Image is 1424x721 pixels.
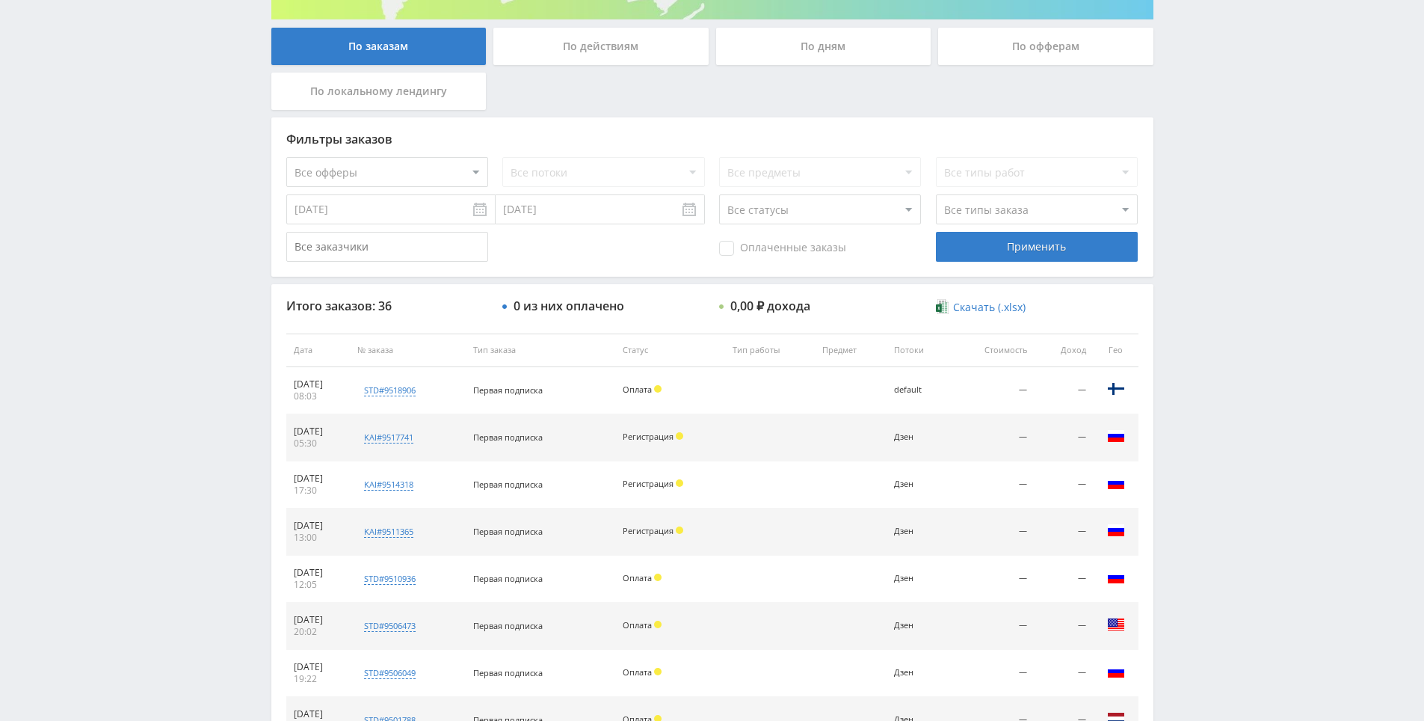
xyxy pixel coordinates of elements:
th: Гео [1094,334,1138,367]
td: — [952,509,1035,556]
div: По действиям [493,28,709,65]
div: Дзен [894,479,944,489]
span: Холд [654,574,662,581]
div: [DATE] [294,661,343,673]
span: Регистрация [623,478,674,489]
div: 13:00 [294,532,343,544]
img: rus.png [1107,427,1125,445]
span: Оплата [623,384,652,395]
img: rus.png [1107,521,1125,539]
div: Применить [936,232,1138,262]
div: kai#9514318 [364,479,413,491]
div: По офферам [938,28,1153,65]
th: № заказа [350,334,466,367]
div: По заказам [271,28,487,65]
span: Холд [654,621,662,628]
td: — [1035,556,1093,603]
span: Холд [654,668,662,675]
div: std#9510936 [364,573,416,585]
span: Холд [654,385,662,393]
div: Дзен [894,668,944,678]
span: Оплата [623,619,652,631]
div: [DATE] [294,567,343,579]
div: default [894,385,944,395]
span: Оплата [623,572,652,583]
div: std#9518906 [364,384,416,396]
span: Первая подписка [473,432,543,443]
span: Первая подписка [473,620,543,631]
span: Регистрация [623,525,674,536]
td: — [1035,603,1093,650]
th: Предмет [815,334,887,367]
div: kai#9517741 [364,432,413,444]
div: По локальному лендингу [271,73,487,110]
th: Потоки [887,334,952,367]
span: Холд [676,432,683,440]
td: — [1035,367,1093,414]
div: [DATE] [294,614,343,626]
input: Все заказчики [286,232,488,262]
td: — [952,414,1035,461]
div: [DATE] [294,378,343,390]
img: fin.png [1107,380,1125,398]
span: Регистрация [623,431,674,442]
img: rus.png [1107,568,1125,586]
td: — [952,603,1035,650]
div: [DATE] [294,520,343,532]
span: Первая подписка [473,479,543,490]
div: 0 из них оплачено [514,299,624,313]
td: — [1035,414,1093,461]
a: Скачать (.xlsx) [936,300,1026,315]
span: Первая подписка [473,526,543,537]
div: Дзен [894,432,944,442]
td: — [952,461,1035,509]
span: Оплаченные заказы [719,241,846,256]
div: std#9506049 [364,667,416,679]
td: — [952,367,1035,414]
div: По дням [716,28,931,65]
div: Дзен [894,574,944,583]
th: Стоимость [952,334,1035,367]
span: Первая подписка [473,667,543,678]
div: Дзен [894,621,944,631]
div: [DATE] [294,708,343,720]
img: rus.png [1107,474,1125,492]
div: 12:05 [294,579,343,591]
div: [DATE] [294,426,343,438]
div: Фильтры заказов [286,132,1138,146]
div: 05:30 [294,438,343,450]
span: Первая подписка [473,384,543,396]
span: Холд [676,527,683,534]
span: Первая подписка [473,573,543,584]
td: — [1035,650,1093,697]
div: 20:02 [294,626,343,638]
div: 19:22 [294,673,343,685]
td: — [1035,461,1093,509]
th: Статус [615,334,724,367]
td: — [952,650,1035,697]
img: xlsx [936,299,949,314]
div: Итого заказов: 36 [286,299,488,313]
span: Скачать (.xlsx) [953,301,1026,313]
div: 17:30 [294,485,343,497]
span: Оплата [623,666,652,678]
div: Дзен [894,527,944,536]
td: — [1035,509,1093,556]
div: kai#9511365 [364,526,413,538]
span: Холд [676,479,683,487]
div: 0,00 ₽ дохода [730,299,810,313]
td: — [952,556,1035,603]
th: Тип работы [725,334,815,367]
th: Доход [1035,334,1093,367]
th: Тип заказа [466,334,615,367]
div: std#9506473 [364,620,416,632]
div: [DATE] [294,473,343,485]
img: rus.png [1107,663,1125,681]
img: usa.png [1107,616,1125,633]
div: 08:03 [294,390,343,402]
th: Дата [286,334,351,367]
